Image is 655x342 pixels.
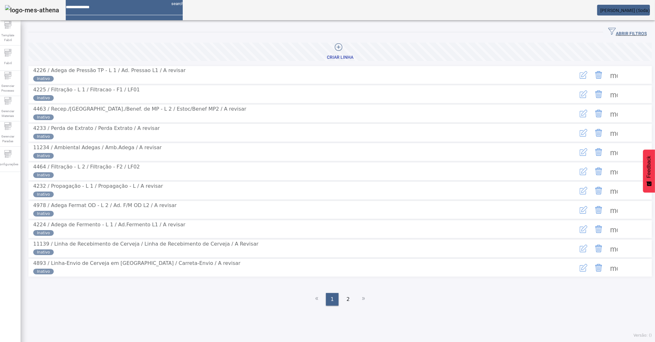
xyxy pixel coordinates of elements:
button: Delete [591,260,606,275]
button: Mais [606,125,621,140]
span: Fabril [2,59,14,67]
span: [PERSON_NAME] (Soda) [600,8,650,13]
span: 4225 / Filtração - L 1 / Filtracao - F1 / LF01 [33,87,140,93]
button: Delete [591,202,606,217]
span: Inativo [37,269,50,274]
span: 11234 / Ambiental Adegas / Amb.Adega / A revisar [33,144,162,150]
span: Inativo [37,153,50,159]
button: Delete [591,106,606,121]
span: Inativo [37,95,50,101]
span: Inativo [37,134,50,139]
span: ABRIR FILTROS [608,27,647,37]
span: Versão: () [634,333,652,338]
button: Mais [606,67,621,82]
button: Mais [606,183,621,198]
span: Inativo [37,114,50,120]
button: Mais [606,260,621,275]
span: Inativo [37,76,50,82]
button: Delete [591,241,606,256]
span: 4463 / Recep./[GEOGRAPHIC_DATA]./Benef. de MP - L 2 / Estoc/Benef MP2 / A revisar [33,106,246,112]
img: logo-mes-athena [5,5,59,15]
div: Criar linha [327,54,353,61]
button: Mais [606,241,621,256]
span: 4233 / Perda de Extrato / Perda Extrato / A revisar [33,125,160,131]
span: 4226 / Adega de Pressão TP - L 1 / Ad. Pressao L1 / A revisar [33,67,186,73]
button: Mais [606,87,621,102]
button: Mais [606,164,621,179]
span: 4464 / Filtração - L 2 / Filtração - F2 / LF02 [33,164,140,170]
button: Delete [591,67,606,82]
button: Delete [591,144,606,160]
span: 11139 / Linha de Recebimento de Cerveja / Linha de Recebimento de Cerveja / A Revisar [33,241,259,247]
button: ABRIR FILTROS [603,27,652,38]
button: Mais [606,144,621,160]
span: Inativo [37,172,50,178]
button: Delete [591,183,606,198]
button: Mais [606,222,621,237]
span: Inativo [37,249,50,255]
button: Delete [591,222,606,237]
span: 4893 / Linha-Envio de Cerveja em [GEOGRAPHIC_DATA] / Carreta-Envio / A revisar [33,260,241,266]
span: 4232 / Propagação - L 1 / Propagação - L / A revisar [33,183,163,189]
button: Delete [591,87,606,102]
button: Criar linha [28,43,652,61]
span: 2 [346,296,350,303]
span: Inativo [37,192,50,197]
button: Mais [606,202,621,217]
span: 4224 / Adega de Fermento - L 1 / Ad.Fermento L1 / A revisar [33,222,185,228]
span: Feedback [646,156,652,178]
span: 4978 / Adega Fermat OD - L 2 / Ad. F/M OD L2 / A revisar [33,202,177,208]
button: Mais [606,106,621,121]
button: Delete [591,125,606,140]
button: Delete [591,164,606,179]
span: Inativo [37,211,50,217]
button: Feedback - Mostrar pesquisa [643,150,655,192]
span: Inativo [37,230,50,236]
